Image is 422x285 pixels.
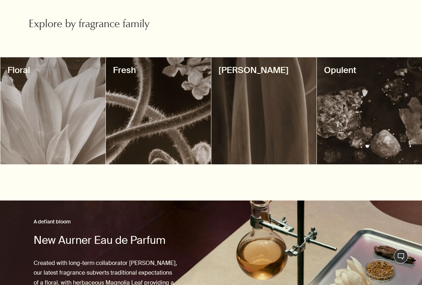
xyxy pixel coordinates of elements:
h3: [PERSON_NAME] [219,64,309,76]
a: decorativeOpulent [317,57,422,164]
h3: Floral [8,64,98,76]
h3: Fresh [113,64,204,76]
h2: Explore by fragrance family [29,18,150,32]
h3: Opulent [324,64,415,76]
a: decorative[PERSON_NAME] [211,57,316,164]
a: decorativeFresh [106,57,211,164]
a: decorativeFloral [0,57,105,164]
h3: A defiant bloom [34,217,177,226]
button: Live Assistance [394,249,408,264]
h2: New Aurner Eau de Parfum [34,233,177,247]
